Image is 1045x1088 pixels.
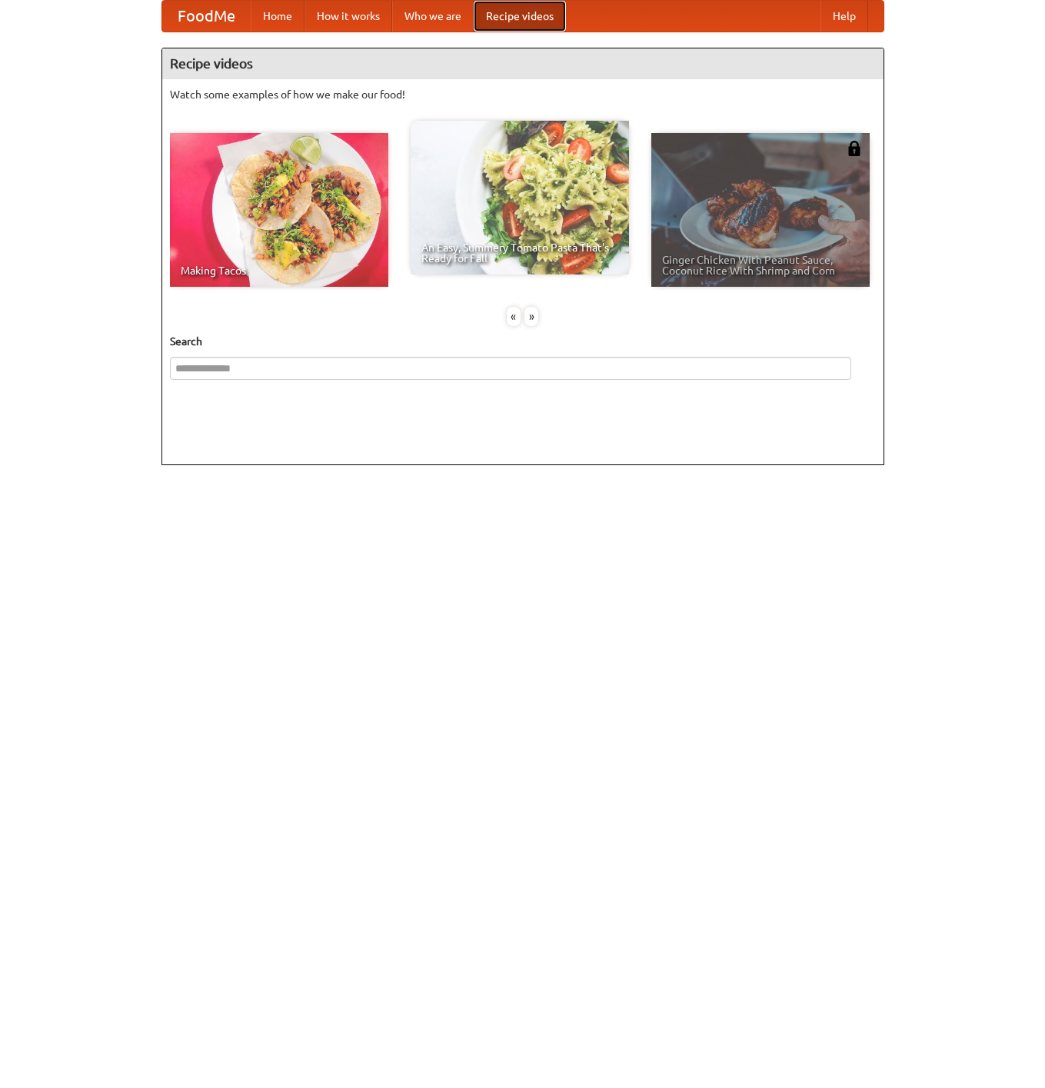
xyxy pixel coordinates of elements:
a: How it works [305,1,392,32]
p: Watch some examples of how we make our food! [170,87,876,102]
a: Home [251,1,305,32]
a: Who we are [392,1,474,32]
h4: Recipe videos [162,48,884,79]
a: Help [820,1,868,32]
div: » [524,307,538,326]
img: 483408.png [847,141,862,156]
span: An Easy, Summery Tomato Pasta That's Ready for Fall [421,242,618,264]
a: FoodMe [162,1,251,32]
a: An Easy, Summery Tomato Pasta That's Ready for Fall [411,121,629,274]
span: Making Tacos [181,265,378,276]
h5: Search [170,334,876,349]
a: Making Tacos [170,133,388,287]
a: Recipe videos [474,1,566,32]
div: « [507,307,521,326]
